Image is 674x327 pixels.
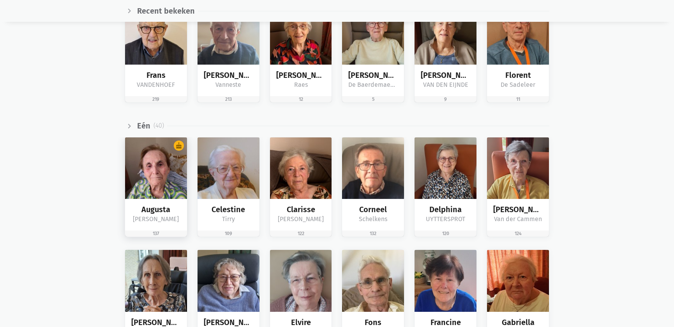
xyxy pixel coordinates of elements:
div: Raes [276,80,326,90]
div: Augusta [131,205,181,214]
a: bewoner afbeelding [PERSON_NAME] Van der Cammen 124 [487,137,549,237]
img: bewoner afbeelding [487,250,549,312]
img: bewoner afbeelding [198,3,259,65]
img: bewoner afbeelding [198,137,259,199]
div: [PERSON_NAME] [204,318,253,327]
div: [PERSON_NAME] [204,71,253,80]
a: bewoner afbeelding [PERSON_NAME] De Baerdemaeker 5 [342,2,404,102]
img: bewoner afbeelding [125,137,187,199]
img: bewoner afbeelding [125,3,187,65]
img: bewoner afbeelding [415,250,476,312]
div: Gabriella [493,318,543,327]
div: [PERSON_NAME] [493,205,543,214]
div: De Baerdemaeker [348,80,398,90]
img: bewoner afbeelding [270,137,332,199]
div: VANDENHOEF [131,80,181,90]
div: Frans [131,71,181,80]
img: bewoner afbeelding [270,3,332,65]
img: bewoner afbeelding [415,137,476,199]
img: bewoner afbeelding [125,250,187,312]
div: [PERSON_NAME] [421,71,470,80]
a: bewoner afbeelding Florent De Sadeleer 11 [487,2,549,102]
img: bewoner afbeelding [487,3,549,65]
a: bewoner afbeelding Corneel Schelkens 132 [342,137,404,237]
div: Tirry [204,214,253,224]
div: 137 [125,230,187,237]
div: [PERSON_NAME] [348,71,398,80]
div: Vanneste [204,80,253,90]
div: 122 [270,230,332,237]
img: bewoner afbeelding [487,137,549,199]
div: 9 [415,96,476,102]
i: cake [175,142,182,149]
div: [PERSON_NAME] [276,214,326,224]
a: bewoner afbeelding [PERSON_NAME] VAN DEN EIJNDE 9 [414,2,477,102]
div: Corneel [348,205,398,214]
div: Clarisse [276,205,326,214]
i: chevron_right [125,6,134,16]
img: bewoner afbeelding [270,250,332,312]
div: De Sadeleer [493,80,543,90]
img: bewoner afbeelding [415,3,476,65]
div: 12 [270,96,332,102]
a: chevron_right Recent bekeken [125,6,195,16]
img: bewoner afbeelding [342,250,404,312]
a: bewoner afbeelding [PERSON_NAME] Vanneste 213 [197,2,260,102]
a: bewoner afbeelding Celestine Tirry 109 [197,137,260,237]
img: bewoner afbeelding [342,3,404,65]
small: (40) [154,122,164,129]
div: Francine [421,318,470,327]
img: bewoner afbeelding [342,137,404,199]
img: bewoner afbeelding [198,250,259,312]
div: Van der Cammen [493,214,543,224]
div: 120 [415,230,476,237]
a: bewoner afbeelding Clarisse [PERSON_NAME] 122 [270,137,332,237]
i: chevron_right [125,121,134,131]
a: chevron_right Eén(40) [125,121,164,131]
div: VAN DEN EIJNDE [421,80,470,90]
div: Elvire [276,318,326,327]
div: Fons [348,318,398,327]
a: bewoner afbeelding Frans VANDENHOEF 219 [125,2,187,102]
div: [PERSON_NAME] [131,318,181,327]
div: Celestine [204,205,253,214]
div: Florent [493,71,543,80]
a: bewoner afbeelding [PERSON_NAME] Raes 12 [270,2,332,102]
div: Schelkens [348,214,398,224]
div: Delphina [421,205,470,214]
div: 132 [342,230,404,237]
div: [PERSON_NAME] [276,71,326,80]
div: 219 [125,96,187,102]
a: bewoner afbeelding Delphina UYTTERSPROT 120 [414,137,477,237]
div: UYTTERSPROT [421,214,470,224]
div: 11 [487,96,549,102]
div: 213 [198,96,259,102]
div: 109 [198,230,259,237]
a: bewoner afbeelding cake Augusta [PERSON_NAME] 137 [125,137,187,237]
div: 124 [487,230,549,237]
div: [PERSON_NAME] [131,214,181,224]
div: 5 [342,96,404,102]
